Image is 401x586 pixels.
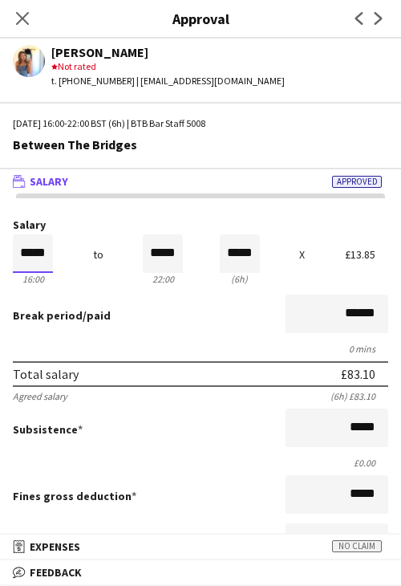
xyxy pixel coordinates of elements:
label: Fines gross deduction [13,489,136,503]
span: Approved [332,176,382,188]
label: Salary [13,219,388,231]
span: No claim [332,540,382,552]
div: [DATE] 16:00-22:00 BST (6h) | BTB Bar Staff 5008 [13,116,388,131]
span: Salary [30,174,68,189]
label: Subsistence [13,422,83,437]
div: 6h [220,273,260,285]
div: t. [PHONE_NUMBER] | [EMAIL_ADDRESS][DOMAIN_NAME] [51,74,285,88]
span: Break period [13,308,83,323]
div: £83.10 [341,366,375,382]
div: £0.00 [13,457,388,469]
div: 22:00 [143,273,183,285]
span: Expenses [30,539,80,554]
div: Not rated [51,59,285,74]
div: 0 mins [13,343,388,355]
div: Total salary [13,366,79,382]
span: Feedback [30,565,82,580]
div: (6h) £83.10 [330,390,388,402]
div: Between The Bridges [13,137,388,152]
div: to [93,249,103,261]
div: 16:00 [13,273,53,285]
div: [PERSON_NAME] [51,45,285,59]
label: /paid [13,308,111,323]
div: X [299,249,305,261]
div: £13.85 [345,249,388,261]
div: Agreed salary [13,390,67,402]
